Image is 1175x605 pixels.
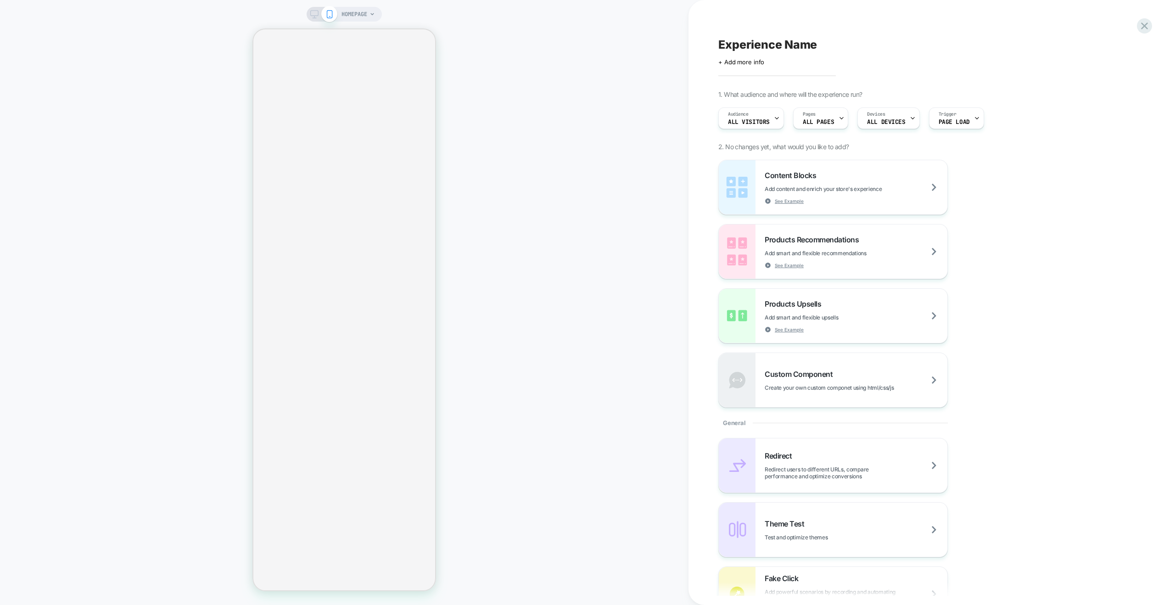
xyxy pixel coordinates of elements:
[765,370,837,379] span: Custom Component
[867,111,885,118] span: Devices
[775,326,804,333] span: See Example
[765,250,912,257] span: Add smart and flexible recommendations
[765,171,821,180] span: Content Blocks
[765,314,884,321] span: Add smart and flexible upsells
[765,185,928,192] span: Add content and enrich your store's experience
[728,111,749,118] span: Audience
[765,466,947,480] span: Redirect users to different URLs, compare performance and optimize conversions
[718,58,764,66] span: + Add more info
[728,119,770,125] span: All Visitors
[765,299,826,308] span: Products Upsells
[775,262,804,269] span: See Example
[765,384,940,391] span: Create your own custom componet using html/css/js
[867,119,905,125] span: ALL DEVICES
[765,451,796,460] span: Redirect
[341,7,367,22] span: HOMEPAGE
[765,574,803,583] span: Fake Click
[718,143,849,151] span: 2. No changes yet, what would you like to add?
[939,119,970,125] span: Page Load
[765,534,873,541] span: Test and optimize themes
[765,519,809,528] span: Theme Test
[803,111,816,118] span: Pages
[718,90,862,98] span: 1. What audience and where will the experience run?
[765,235,863,244] span: Products Recommendations
[775,198,804,204] span: See Example
[803,119,834,125] span: ALL PAGES
[765,588,947,602] span: Add powerful scenarios by recording and automating your interactions
[939,111,957,118] span: Trigger
[718,408,948,438] div: General
[718,38,817,51] span: Experience Name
